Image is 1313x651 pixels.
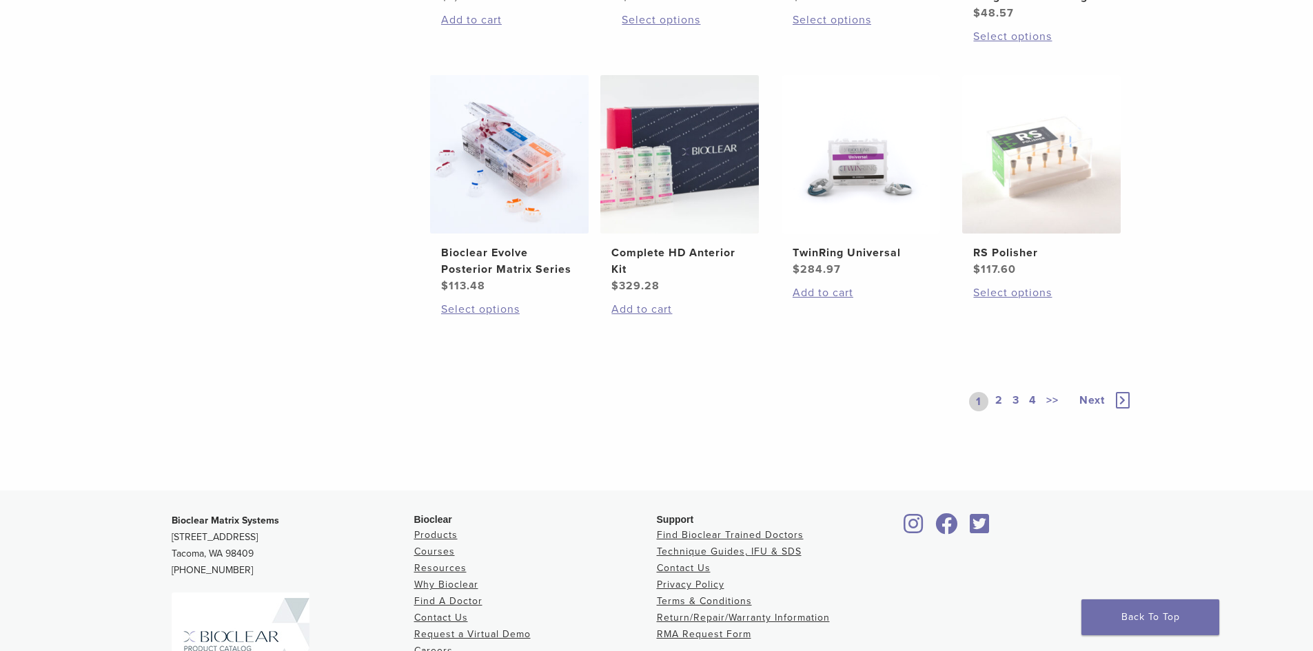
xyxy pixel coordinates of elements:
[973,285,1110,301] a: Select options for “RS Polisher”
[657,579,724,590] a: Privacy Policy
[973,6,1014,20] bdi: 48.57
[793,12,929,28] a: Select options for “Diamond Wedge Kits”
[414,514,452,525] span: Bioclear
[962,75,1121,234] img: RS Polisher
[1044,392,1061,411] a: >>
[441,12,578,28] a: Add to cart: “Blaster Kit”
[657,514,694,525] span: Support
[611,279,619,293] span: $
[441,245,578,278] h2: Bioclear Evolve Posterior Matrix Series
[657,612,830,623] a: Return/Repair/Warranty Information
[973,28,1110,45] a: Select options for “Diamond Wedge and Long Diamond Wedge”
[899,521,928,535] a: Bioclear
[657,562,711,574] a: Contact Us
[414,546,455,557] a: Courses
[969,392,988,411] a: 1
[993,392,1006,411] a: 2
[782,75,940,234] img: TwinRing Universal
[793,245,929,261] h2: TwinRing Universal
[414,595,482,607] a: Find A Doctor
[781,75,942,278] a: TwinRing UniversalTwinRing Universal $284.97
[414,529,458,541] a: Products
[657,546,802,557] a: Technique Guides, IFU & SDS
[1081,599,1219,635] a: Back To Top
[973,245,1110,261] h2: RS Polisher
[973,262,1016,276] bdi: 117.60
[600,75,760,294] a: Complete HD Anterior KitComplete HD Anterior Kit $329.28
[1079,393,1105,407] span: Next
[611,279,660,293] bdi: 329.28
[931,521,963,535] a: Bioclear
[1010,392,1022,411] a: 3
[441,279,485,293] bdi: 113.48
[429,75,590,294] a: Bioclear Evolve Posterior Matrix SeriesBioclear Evolve Posterior Matrix Series $113.48
[441,279,449,293] span: $
[966,521,995,535] a: Bioclear
[172,513,414,579] p: [STREET_ADDRESS] Tacoma, WA 98409 [PHONE_NUMBER]
[414,562,467,574] a: Resources
[441,301,578,318] a: Select options for “Bioclear Evolve Posterior Matrix Series”
[973,262,981,276] span: $
[414,628,531,640] a: Request a Virtual Demo
[1026,392,1039,411] a: 4
[793,262,800,276] span: $
[414,579,478,590] a: Why Bioclear
[600,75,759,234] img: Complete HD Anterior Kit
[414,612,468,623] a: Contact Us
[622,12,758,28] a: Select options for “BT Matrix Series”
[172,515,279,526] strong: Bioclear Matrix Systems
[657,529,804,541] a: Find Bioclear Trained Doctors
[611,245,748,278] h2: Complete HD Anterior Kit
[430,75,589,234] img: Bioclear Evolve Posterior Matrix Series
[657,595,752,607] a: Terms & Conditions
[657,628,751,640] a: RMA Request Form
[793,262,841,276] bdi: 284.97
[793,285,929,301] a: Add to cart: “TwinRing Universal”
[973,6,981,20] span: $
[961,75,1122,278] a: RS PolisherRS Polisher $117.60
[611,301,748,318] a: Add to cart: “Complete HD Anterior Kit”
